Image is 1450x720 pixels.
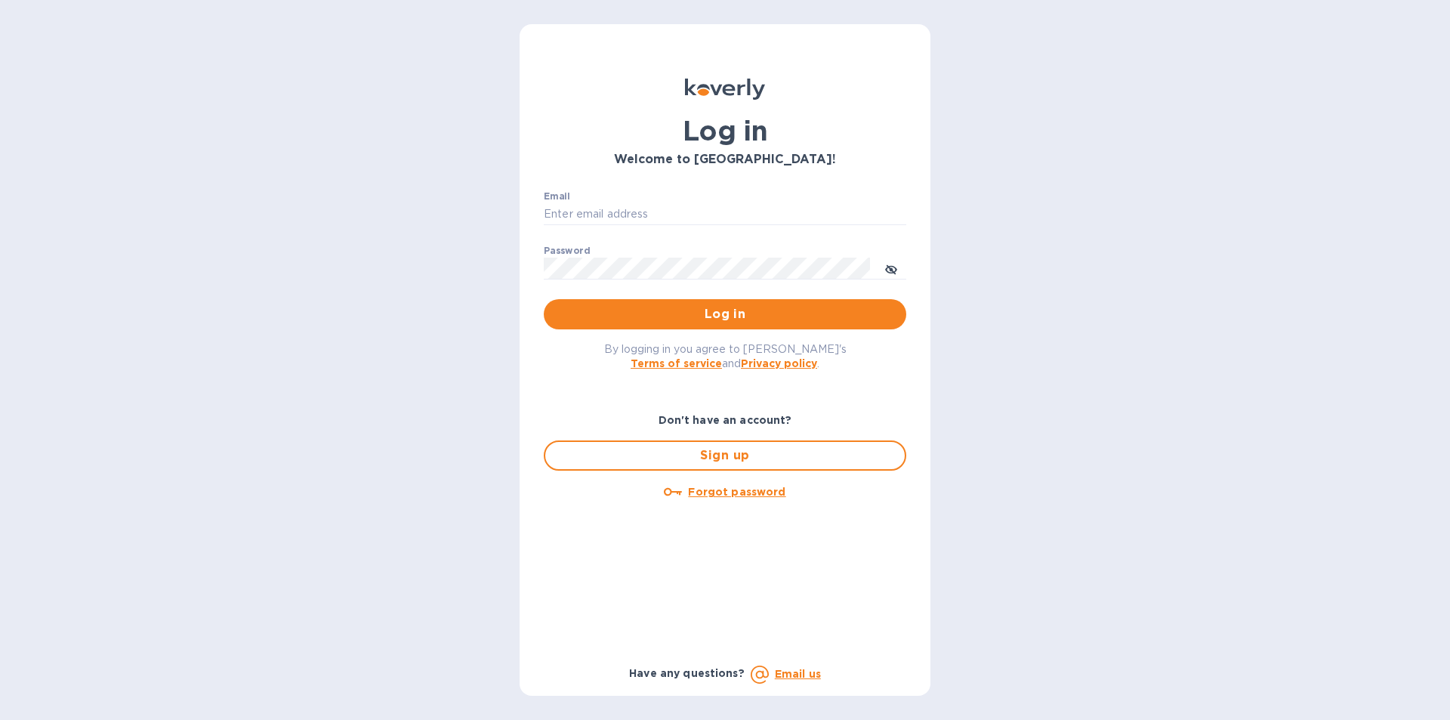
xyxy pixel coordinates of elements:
[688,486,785,498] u: Forgot password
[659,414,792,426] b: Don't have an account?
[629,667,745,679] b: Have any questions?
[557,447,893,465] span: Sign up
[604,343,847,369] span: By logging in you agree to [PERSON_NAME]'s and .
[544,153,906,167] h3: Welcome to [GEOGRAPHIC_DATA]!
[775,668,821,680] a: Email us
[556,305,894,323] span: Log in
[544,299,906,329] button: Log in
[544,115,906,147] h1: Log in
[544,440,906,471] button: Sign up
[876,253,906,283] button: toggle password visibility
[631,357,722,369] a: Terms of service
[544,246,590,255] label: Password
[544,203,906,226] input: Enter email address
[544,192,570,201] label: Email
[685,79,765,100] img: Koverly
[741,357,817,369] a: Privacy policy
